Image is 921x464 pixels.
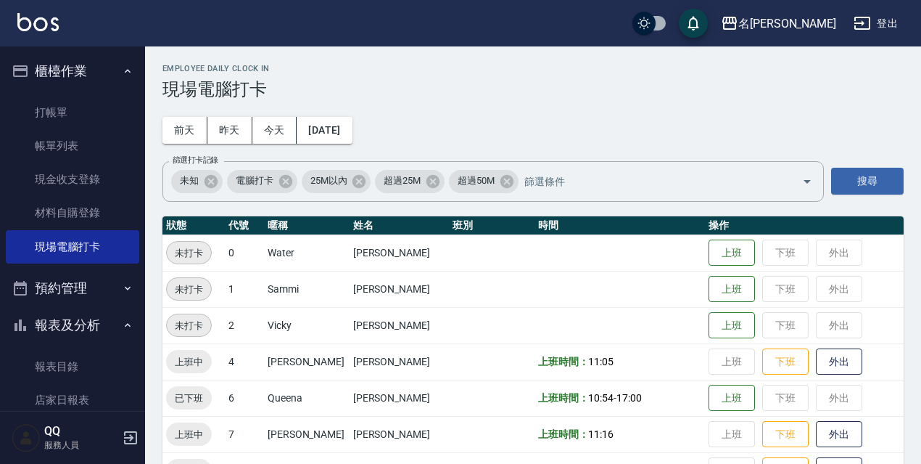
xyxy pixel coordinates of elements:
label: 篩選打卡記錄 [173,155,218,166]
th: 暱稱 [264,216,350,235]
th: 代號 [225,216,264,235]
button: 外出 [816,349,862,375]
span: 未打卡 [167,318,211,333]
button: 前天 [162,117,207,144]
th: 時間 [534,216,706,235]
td: Queena [264,380,350,416]
td: [PERSON_NAME] [350,416,449,452]
div: 超過50M [449,170,519,193]
button: Open [796,170,819,193]
td: [PERSON_NAME] [350,380,449,416]
span: 超過50M [449,174,503,188]
th: 姓名 [350,216,449,235]
span: 未打卡 [167,245,211,261]
div: 電腦打卡 [227,170,297,193]
td: - [534,380,706,416]
div: 超過25M [375,170,445,193]
td: 6 [225,380,264,416]
button: 下班 [762,349,809,375]
a: 材料自購登錄 [6,196,139,229]
div: 名[PERSON_NAME] [738,15,836,33]
button: 外出 [816,421,862,448]
span: 電腦打卡 [227,174,282,188]
button: 上班 [709,276,755,303]
button: 櫃檯作業 [6,52,139,90]
button: 下班 [762,421,809,448]
td: 0 [225,235,264,271]
a: 現場電腦打卡 [6,230,139,264]
button: 上班 [709,240,755,266]
input: 篩選條件 [521,168,777,194]
span: 未打卡 [167,282,211,297]
img: Person [12,423,41,452]
a: 現金收支登錄 [6,163,139,196]
b: 上班時間： [538,428,589,440]
div: 未知 [171,170,223,193]
span: 上班中 [166,427,212,442]
h2: Employee Daily Clock In [162,64,904,73]
span: 未知 [171,174,207,188]
a: 打帳單 [6,96,139,129]
td: 2 [225,307,264,343]
button: 報表及分析 [6,306,139,344]
th: 操作 [705,216,904,235]
h3: 現場電腦打卡 [162,79,904,99]
td: [PERSON_NAME] [264,416,350,452]
a: 帳單列表 [6,129,139,163]
button: 預約管理 [6,269,139,307]
button: 今天 [252,117,297,144]
button: 登出 [848,10,904,37]
button: 名[PERSON_NAME] [715,9,842,38]
td: Water [264,235,350,271]
th: 班別 [449,216,534,235]
td: [PERSON_NAME] [350,307,449,343]
span: 上班中 [166,354,212,370]
td: 1 [225,271,264,307]
button: 上班 [709,312,755,339]
td: [PERSON_NAME] [264,343,350,380]
p: 服務人員 [44,439,118,452]
td: [PERSON_NAME] [350,271,449,307]
td: 7 [225,416,264,452]
td: Sammi [264,271,350,307]
span: 已下班 [166,391,212,406]
td: 4 [225,343,264,380]
span: 25M以內 [302,174,356,188]
b: 上班時間： [538,392,589,404]
button: 上班 [709,385,755,412]
b: 上班時間： [538,356,589,367]
button: save [679,9,708,38]
button: 昨天 [207,117,252,144]
span: 11:16 [588,428,614,440]
img: Logo [17,13,59,31]
div: 25M以內 [302,170,371,193]
h5: QQ [44,424,118,439]
td: [PERSON_NAME] [350,235,449,271]
button: [DATE] [297,117,352,144]
a: 店家日報表 [6,383,139,417]
button: 搜尋 [831,168,904,195]
span: 10:54 [588,392,614,404]
th: 狀態 [162,216,225,235]
span: 17:00 [616,392,642,404]
span: 11:05 [588,356,614,367]
a: 報表目錄 [6,350,139,383]
td: Vicky [264,307,350,343]
span: 超過25M [375,174,429,188]
td: [PERSON_NAME] [350,343,449,380]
